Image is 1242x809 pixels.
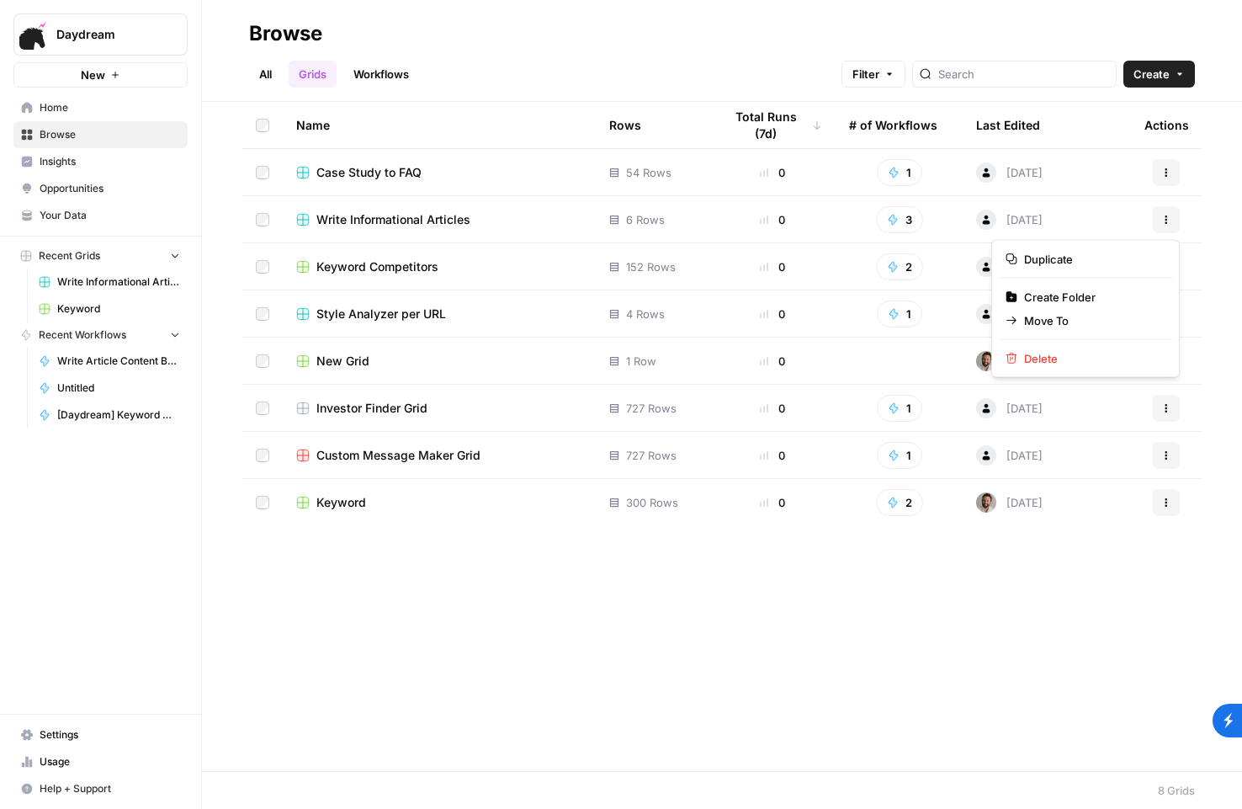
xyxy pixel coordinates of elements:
span: Recent Grids [39,248,100,263]
span: Keyword [57,301,180,317]
a: Investor Finder Grid [296,400,582,417]
div: 0 [723,447,822,464]
span: 727 Rows [626,447,677,464]
div: Actions [1144,102,1189,148]
a: Write Article Content Brief [31,348,188,375]
div: # of Workflows [849,102,937,148]
div: [DATE] [976,351,1043,371]
div: Last Edited [976,102,1040,148]
button: 1 [877,395,922,422]
div: [DATE] [976,210,1043,230]
span: Duplicate [1024,251,1159,268]
a: Insights [13,148,188,175]
span: Keyword [316,494,366,511]
button: Create [1123,61,1195,88]
div: [DATE] [976,445,1043,466]
span: Delete [1024,350,1159,367]
span: Case Study to FAQ [316,164,422,181]
span: 727 Rows [626,400,677,417]
div: [DATE] [976,398,1043,418]
span: Home [40,100,180,115]
button: Filter [841,61,905,88]
a: Write Informational Articles [31,269,188,295]
div: [DATE] [976,162,1043,183]
span: 300 Rows [626,494,678,511]
span: Opportunities [40,181,180,196]
span: Browse [40,127,180,142]
a: Keyword [31,295,188,322]
a: Write Informational Articles [296,211,582,228]
div: [DATE] [976,304,1043,324]
button: Help + Support [13,775,188,802]
button: Workspace: Daydream [13,13,188,56]
a: Workflows [343,61,419,88]
span: Investor Finder Grid [316,400,427,417]
span: Create [1133,66,1170,82]
div: Rows [609,102,641,148]
span: New Grid [316,353,369,370]
span: Daydream [56,26,158,43]
span: 1 Row [626,353,656,370]
button: Recent Workflows [13,322,188,348]
button: New [13,62,188,88]
div: Total Runs (7d) [723,102,822,148]
span: [Daydream] Keyword → Search Intent + Outline [57,407,180,423]
input: Search [938,66,1109,82]
a: Your Data [13,202,188,229]
div: [DATE] [976,257,1043,277]
span: Custom Message Maker Grid [316,447,480,464]
span: 152 Rows [626,258,676,275]
a: Opportunities [13,175,188,202]
span: Keyword Competitors [316,258,438,275]
button: 1 [877,159,922,186]
a: Settings [13,721,188,748]
span: Style Analyzer per URL [316,306,446,322]
button: 1 [877,301,922,327]
a: Case Study to FAQ [296,164,582,181]
span: Settings [40,727,180,742]
span: Write Informational Articles [316,211,470,228]
a: [Daydream] Keyword → Search Intent + Outline [31,402,188,428]
a: Home [13,94,188,121]
span: Filter [852,66,879,82]
span: 4 Rows [626,306,665,322]
img: v1ef2yd8tp8pfhsbhiy6e4815r9c [976,492,996,513]
a: New Grid [296,353,582,370]
span: New [81,67,105,83]
a: Keyword [296,494,582,511]
a: Untitled [31,375,188,402]
div: 0 [723,306,822,322]
a: Custom Message Maker Grid [296,447,582,464]
div: 0 [723,494,822,511]
img: v1ef2yd8tp8pfhsbhiy6e4815r9c [976,351,996,371]
span: Untitled [57,381,180,396]
span: Move To [1024,312,1159,329]
div: 0 [723,353,822,370]
div: 0 [723,211,822,228]
span: Insights [40,154,180,169]
span: Help + Support [40,781,180,796]
button: 2 [876,489,923,516]
span: 54 Rows [626,164,671,181]
span: Write Article Content Brief [57,354,180,369]
div: 0 [723,164,822,181]
a: Keyword Competitors [296,258,582,275]
a: Grids [289,61,337,88]
button: 2 [876,253,923,280]
a: All [249,61,282,88]
div: Browse [249,20,322,47]
span: 6 Rows [626,211,665,228]
span: Write Informational Articles [57,274,180,290]
div: 0 [723,258,822,275]
button: 3 [876,206,923,233]
img: Daydream Logo [19,19,50,50]
span: Recent Workflows [39,327,126,343]
div: 8 Grids [1158,782,1195,799]
a: Usage [13,748,188,775]
div: [DATE] [976,492,1043,513]
div: Name [296,102,582,148]
span: Create Folder [1024,289,1159,306]
span: Your Data [40,208,180,223]
div: 0 [723,400,822,417]
button: 1 [877,442,922,469]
